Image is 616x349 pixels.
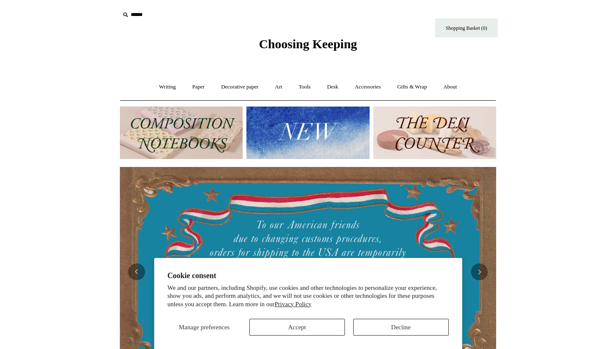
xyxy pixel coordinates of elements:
[152,76,184,98] a: Writing
[353,319,449,336] button: Decline
[390,76,435,98] a: Gifts & Wrap
[373,107,496,159] img: The Deli Counter
[179,324,230,331] span: Manage preferences
[259,37,357,51] span: Choosing Keeping
[274,301,311,307] a: Privacy Policy
[267,76,290,98] a: Art
[128,263,145,280] button: Previous
[259,44,357,49] a: Choosing Keeping
[168,284,449,309] p: We and our partners, including Shopify, use cookies and other technologies to personalize your ex...
[185,76,212,98] a: Paper
[436,76,465,98] a: About
[214,76,266,98] a: Decorative paper
[120,107,243,159] img: 202302 Composition ledgers.jpg__PID:69722ee6-fa44-49dd-a067-31375e5d54ec
[249,319,345,336] button: Accept
[435,18,498,37] a: Shopping Basket (0)
[471,263,488,280] button: Next
[347,76,388,98] a: Accessories
[167,319,241,336] button: Manage preferences
[168,271,449,280] h2: Cookie consent
[320,76,346,98] a: Desk
[246,107,369,159] img: New.jpg__PID:f73bdf93-380a-4a35-bcfe-7823039498e1
[291,76,318,98] a: Tools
